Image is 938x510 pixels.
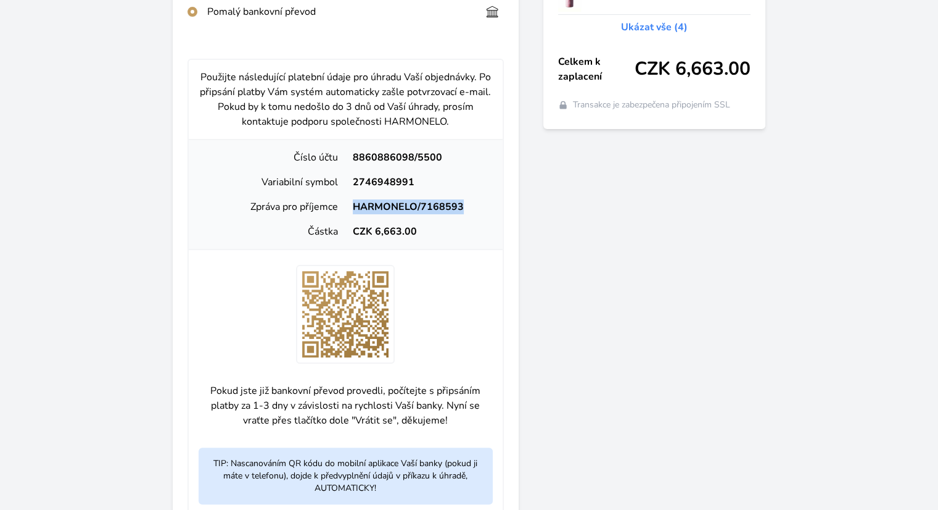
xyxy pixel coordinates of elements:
[621,20,688,35] a: Ukázat vše (4)
[481,4,504,19] img: bankTransfer_IBAN.svg
[296,265,395,364] img: wHu9WTF8sO3qwAAAABJRU5ErkJggg==
[558,54,635,84] span: Celkem k zaplacení
[345,150,492,165] div: 8860886098/5500
[199,70,492,129] p: Použijte následující platební údaje pro úhradu Vaší objednávky. Po připsání platby Vám systém aut...
[345,199,492,214] div: HARMONELO/7168593
[199,199,345,214] div: Zpráva pro příjemce
[573,99,730,111] span: Transakce je zabezpečena připojením SSL
[199,150,345,165] div: Číslo účtu
[635,58,751,80] span: CZK 6,663.00
[199,448,492,504] p: TIP: Nascanováním QR kódu do mobilní aplikace Vaší banky (pokud ji máte v telefonu), dojde k před...
[345,224,492,239] div: CZK 6,663.00
[199,374,492,438] p: Pokud jste již bankovní převod provedli, počítejte s připsáním platby za 1-3 dny v závislosti na ...
[207,4,471,19] div: Pomalý bankovní převod
[199,175,345,190] div: Variabilní symbol
[199,224,345,239] div: Částka
[345,175,492,190] div: 2746948991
